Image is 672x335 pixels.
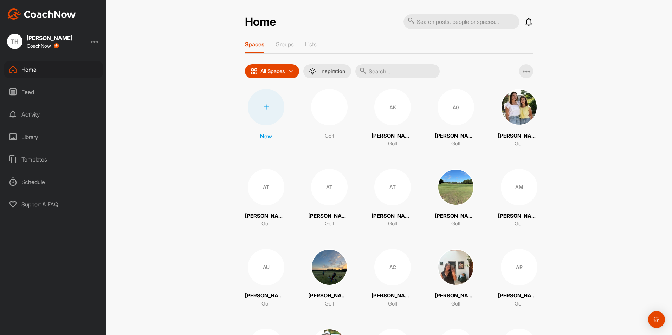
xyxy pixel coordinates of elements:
p: Golf [515,140,524,148]
p: Golf [325,300,334,308]
div: AM [501,169,537,205]
img: menuIcon [309,68,316,75]
div: Schedule [4,173,103,191]
p: Golf [388,140,398,148]
div: AR [501,249,537,285]
p: Groups [276,41,294,48]
div: Feed [4,83,103,101]
div: Support & FAQ [4,196,103,213]
p: [PERSON_NAME] [435,132,477,140]
p: [PERSON_NAME] [308,212,350,220]
div: Open Intercom Messenger [648,311,665,328]
p: Golf [515,220,524,228]
p: [PERSON_NAME] [308,292,350,300]
p: Spaces [245,41,264,48]
p: [PERSON_NAME] [371,132,414,140]
p: Golf [451,140,461,148]
p: New [260,132,272,140]
p: Golf [451,220,461,228]
img: CoachNow [7,8,76,20]
p: Golf [261,220,271,228]
a: AU[PERSON_NAME]Golf [245,249,287,308]
p: [PERSON_NAME] [371,212,414,220]
p: [PERSON_NAME] [245,292,287,300]
img: icon [251,68,258,75]
div: AK [374,89,411,125]
a: AG[PERSON_NAME]Golf [435,89,477,148]
a: AM[PERSON_NAME]Golf [498,169,540,228]
div: AT [248,169,284,205]
a: [PERSON_NAME] AGSGolf [498,89,540,148]
img: square_cb8f7aaba3b4490269c07b5b25d65501.jpg [311,249,348,285]
a: AR[PERSON_NAME]Golf [498,249,540,308]
p: Lists [305,41,317,48]
div: Templates [4,151,103,168]
p: Golf [451,300,461,308]
p: [PERSON_NAME] [435,212,477,220]
p: Golf [325,132,334,140]
div: AG [438,89,474,125]
a: [PERSON_NAME]Golf [308,249,350,308]
a: AT[PERSON_NAME]Golf [371,169,414,228]
div: Home [4,61,103,78]
p: Golf [515,300,524,308]
a: [PERSON_NAME]Golf [435,249,477,308]
p: [PERSON_NAME] [498,212,540,220]
p: [PERSON_NAME] AGS [498,132,540,140]
p: [PERSON_NAME] [245,212,287,220]
img: square_03078cb2b6fb09f212536bdb117bfa3a.jpg [438,249,474,285]
p: [PERSON_NAME] [498,292,540,300]
input: Search posts, people or spaces... [403,14,519,29]
div: AT [311,169,348,205]
a: [PERSON_NAME]Golf [435,169,477,228]
a: AC[PERSON_NAME][GEOGRAPHIC_DATA]Golf [371,249,414,308]
a: AT[PERSON_NAME]Golf [308,169,350,228]
p: Golf [261,300,271,308]
div: AC [374,249,411,285]
p: Golf [325,220,334,228]
h2: Home [245,15,276,29]
img: square_63ca2175c96440bfd78c5c75cca1ec07.jpg [501,89,537,125]
div: Library [4,128,103,146]
div: Activity [4,106,103,123]
p: [PERSON_NAME] [435,292,477,300]
div: [PERSON_NAME] [27,35,72,41]
p: Inspiration [320,68,345,74]
img: square_812c0578e2cbbf654ca24ea1b4f49bff.jpg [438,169,474,205]
p: Golf [388,220,398,228]
div: CoachNow [27,43,59,49]
a: Golf [308,89,350,148]
input: Search... [355,64,440,78]
p: All Spaces [260,68,285,74]
div: AU [248,249,284,285]
a: AK[PERSON_NAME]Golf [371,89,414,148]
p: Golf [388,300,398,308]
a: AT[PERSON_NAME]Golf [245,169,287,228]
div: AT [374,169,411,205]
div: TH [7,34,22,49]
p: [PERSON_NAME][GEOGRAPHIC_DATA] [371,292,414,300]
